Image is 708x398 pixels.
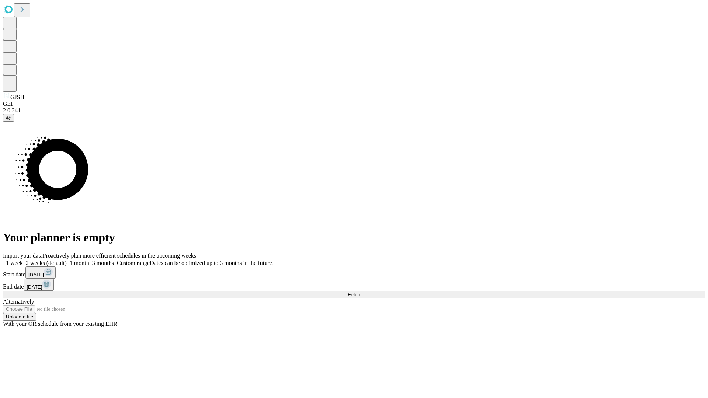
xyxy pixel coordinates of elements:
span: [DATE] [27,284,42,290]
span: Fetch [348,292,360,297]
span: With your OR schedule from your existing EHR [3,321,117,327]
span: 1 week [6,260,23,266]
span: 2 weeks (default) [26,260,67,266]
span: 3 months [92,260,114,266]
span: 1 month [70,260,89,266]
button: [DATE] [24,279,54,291]
span: Import your data [3,252,43,259]
span: Custom range [117,260,150,266]
span: Proactively plan more efficient schedules in the upcoming weeks. [43,252,198,259]
button: [DATE] [25,266,56,279]
div: 2.0.241 [3,107,705,114]
span: [DATE] [28,272,44,277]
button: Upload a file [3,313,36,321]
div: End date [3,279,705,291]
div: Start date [3,266,705,279]
div: GEI [3,101,705,107]
button: @ [3,114,14,122]
button: Fetch [3,291,705,298]
span: GJSH [10,94,24,100]
span: Alternatively [3,298,34,305]
span: @ [6,115,11,121]
h1: Your planner is empty [3,231,705,244]
span: Dates can be optimized up to 3 months in the future. [150,260,273,266]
